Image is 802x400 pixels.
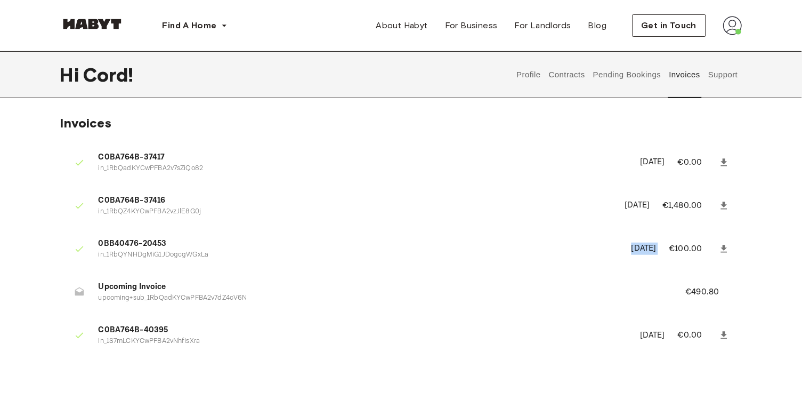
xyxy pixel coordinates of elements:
p: €0.00 [678,329,716,342]
span: Invoices [60,115,112,131]
span: About Habyt [376,19,428,32]
div: user profile tabs [513,51,742,98]
p: in_1RbQadKYCwPFBA2v7sZiQo82 [99,164,628,174]
span: For Business [445,19,498,32]
p: in_1S7mLCKYCwPFBA2vNhfIsXra [99,337,628,347]
button: Support [707,51,740,98]
p: in_1RbQZ4KYCwPFBA2vzJlE8G0j [99,207,612,217]
span: C0BA764B-37416 [99,195,612,207]
button: Profile [515,51,542,98]
span: Get in Touch [642,19,697,32]
span: For Landlords [515,19,571,32]
a: For Business [436,15,506,36]
a: For Landlords [506,15,580,36]
span: Cord ! [83,63,134,86]
button: Contracts [548,51,587,98]
span: C0BA764B-40395 [99,324,628,337]
p: €0.00 [678,156,716,169]
p: €1,480.00 [663,199,717,212]
button: Get in Touch [633,14,706,37]
span: Hi [60,63,83,86]
button: Find A Home [154,15,236,36]
p: €490.80 [686,286,734,299]
button: Invoices [668,51,701,98]
a: About Habyt [368,15,436,36]
span: Upcoming Invoice [99,281,660,293]
p: [DATE] [631,243,657,255]
p: [DATE] [640,156,665,169]
span: 0BB40476-20453 [99,238,619,250]
p: in_1RbQYNHDgMiG1JDogcgWGxLa [99,250,619,260]
button: Pending Bookings [592,51,663,98]
a: Blog [580,15,615,36]
p: [DATE] [625,199,650,212]
span: Find A Home [163,19,217,32]
img: Habyt [60,19,124,29]
img: avatar [723,16,742,35]
p: €100.00 [669,243,717,255]
span: Blog [588,19,607,32]
span: C0BA764B-37417 [99,151,628,164]
p: upcoming+sub_1RbQadKYCwPFBA2v7dZ4cV6N [99,293,660,303]
p: [DATE] [640,330,665,342]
